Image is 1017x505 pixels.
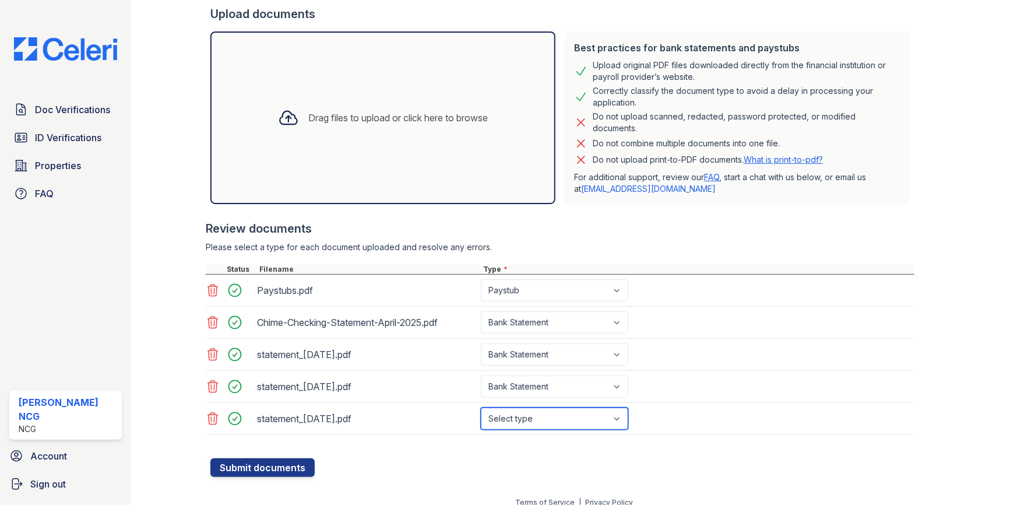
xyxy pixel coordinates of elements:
[9,154,122,177] a: Properties
[210,458,315,477] button: Submit documents
[574,41,900,55] div: Best practices for bank statements and paystubs
[210,6,914,22] div: Upload documents
[30,477,66,491] span: Sign out
[593,154,823,166] p: Do not upload print-to-PDF documents.
[5,37,126,61] img: CE_Logo_Blue-a8612792a0a2168367f1c8372b55b34899dd931a85d93a1a3d3e32e68fde9ad4.png
[257,265,481,274] div: Filename
[35,159,81,173] span: Properties
[593,59,900,83] div: Upload original PDF files downloaded directly from the financial institution or payroll provider’...
[704,172,719,182] a: FAQ
[30,449,67,463] span: Account
[9,126,122,149] a: ID Verifications
[35,131,101,145] span: ID Verifications
[257,345,476,364] div: statement_[DATE].pdf
[206,241,914,253] div: Please select a type for each document uploaded and resolve any errors.
[257,313,476,332] div: Chime-Checking-Statement-April-2025.pdf
[224,265,257,274] div: Status
[9,98,122,121] a: Doc Verifications
[593,111,900,134] div: Do not upload scanned, redacted, password protected, or modified documents.
[481,265,914,274] div: Type
[19,423,117,435] div: NCG
[257,409,476,428] div: statement_[DATE].pdf
[5,472,126,496] a: Sign out
[9,182,122,205] a: FAQ
[5,444,126,468] a: Account
[35,103,110,117] span: Doc Verifications
[257,377,476,396] div: statement_[DATE].pdf
[574,171,900,195] p: For additional support, review our , start a chat with us below, or email us at
[581,184,716,194] a: [EMAIL_ADDRESS][DOMAIN_NAME]
[308,111,488,125] div: Drag files to upload or click here to browse
[744,155,823,164] a: What is print-to-pdf?
[206,220,914,237] div: Review documents
[257,281,476,300] div: Paystubs.pdf
[593,136,780,150] div: Do not combine multiple documents into one file.
[593,85,900,108] div: Correctly classify the document type to avoid a delay in processing your application.
[19,395,117,423] div: [PERSON_NAME] NCG
[35,187,54,201] span: FAQ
